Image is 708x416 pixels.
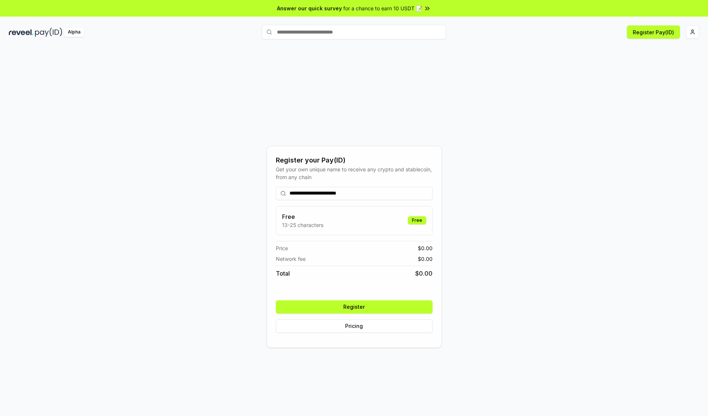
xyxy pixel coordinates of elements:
[276,155,433,165] div: Register your Pay(ID)
[415,269,433,278] span: $ 0.00
[277,4,342,12] span: Answer our quick survey
[35,28,62,37] img: pay_id
[282,221,323,229] p: 13-25 characters
[276,244,288,252] span: Price
[408,216,426,224] div: Free
[627,25,680,39] button: Register Pay(ID)
[276,255,306,263] span: Network fee
[282,212,323,221] h3: Free
[276,165,433,181] div: Get your own unique name to receive any crypto and stablecoin, from any chain
[418,255,433,263] span: $ 0.00
[418,244,433,252] span: $ 0.00
[343,4,422,12] span: for a chance to earn 10 USDT 📝
[276,269,290,278] span: Total
[64,28,84,37] div: Alpha
[276,300,433,314] button: Register
[9,28,34,37] img: reveel_dark
[276,319,433,333] button: Pricing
